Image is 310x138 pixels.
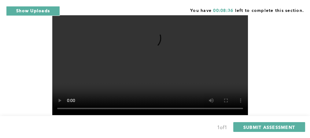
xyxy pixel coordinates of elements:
span: 00:08:36 [213,9,233,13]
button: Show Uploads [6,6,60,16]
div: 1 of 1 [217,124,227,132]
span: SUBMIT ASSESSMENT [243,124,295,130]
button: SUBMIT ASSESSMENT [233,122,305,132]
span: You have left to complete this section. [190,6,304,14]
